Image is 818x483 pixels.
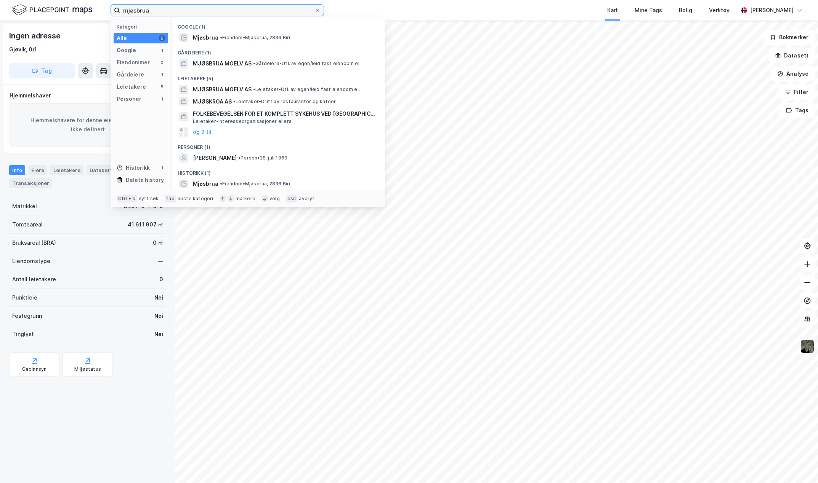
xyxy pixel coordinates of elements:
[117,46,136,55] div: Google
[117,33,127,43] div: Alle
[193,97,232,106] span: MJØSKROA AS
[10,91,166,100] div: Hjemmelshaver
[238,155,287,161] span: Person • 28. juli 1969
[12,311,42,320] div: Festegrunn
[12,220,43,229] div: Tomteareal
[253,61,361,67] span: Gårdeiere • Utl. av egen/leid fast eiendom el.
[220,35,222,40] span: •
[172,164,385,178] div: Historikk (1)
[253,61,255,66] span: •
[165,195,176,202] div: tab
[253,86,255,92] span: •
[220,181,222,187] span: •
[286,195,298,202] div: esc
[159,35,165,41] div: 9
[154,293,163,302] div: Nei
[159,96,165,102] div: 1
[158,257,163,266] div: —
[154,330,163,339] div: Nei
[9,178,52,188] div: Transaksjoner
[220,181,290,187] span: Eiendom • Mjøsbrua, 2836 Biri
[193,85,252,94] span: MJØSBRUA MOELV AS
[117,24,168,30] div: Kategori
[74,366,101,372] div: Miljøstatus
[128,220,163,229] div: 41 611 907 ㎡
[159,275,163,284] div: 0
[117,70,144,79] div: Gårdeiere
[178,196,213,202] div: neste kategori
[126,175,164,185] div: Delete history
[117,94,141,104] div: Personer
[299,196,314,202] div: avbryt
[12,3,92,17] img: logo.f888ab2527a4732fd821a326f86c7f29.svg
[780,446,818,483] div: Kontrollprogram for chat
[233,99,336,105] span: Leietaker • Drift av restauranter og kafeer
[87,165,115,175] div: Datasett
[159,72,165,78] div: 1
[12,330,34,339] div: Tinglyst
[12,275,56,284] div: Antall leietakere
[193,59,252,68] span: MJØSBRUA MOELV AS
[159,59,165,65] div: 0
[120,5,314,16] input: Søk på adresse, matrikkel, gårdeiere, leietakere eller personer
[117,58,150,67] div: Eiendommer
[172,18,385,32] div: Google (1)
[28,165,47,175] div: Eiere
[9,45,37,54] div: Gjøvik, 0/1
[117,195,137,202] div: Ctrl + k
[117,163,150,172] div: Historikk
[10,103,166,147] div: Hjemmelshavere for denne eiendommen er ikke definert
[771,66,815,81] button: Analyse
[193,109,376,118] span: FOLKEBEVEGELSEN FOR ET KOMPLETT SYKEHUS VED [GEOGRAPHIC_DATA]
[9,165,25,175] div: Info
[780,446,818,483] iframe: Chat Widget
[763,30,815,45] button: Bokmerker
[193,118,292,124] span: Leietaker • Interesseorganisasjoner ellers
[12,257,50,266] div: Eiendomstype
[9,63,75,78] button: Tag
[193,153,237,163] span: [PERSON_NAME]
[236,196,255,202] div: markere
[172,70,385,83] div: Leietakere (5)
[154,311,163,320] div: Nei
[172,138,385,152] div: Personer (1)
[153,238,163,247] div: 0 ㎡
[172,44,385,57] div: Gårdeiere (1)
[768,48,815,63] button: Datasett
[139,196,159,202] div: nytt søk
[159,165,165,171] div: 1
[12,202,37,211] div: Matrikkel
[220,35,290,41] span: Eiendom • Mjøsbrua, 2836 Biri
[233,99,236,104] span: •
[778,84,815,100] button: Filter
[709,6,730,15] div: Verktøy
[238,155,241,161] span: •
[253,86,360,92] span: Leietaker • Utl. av egen/leid fast eiendom el.
[750,6,794,15] div: [PERSON_NAME]
[193,179,218,188] span: Mjøsbrua
[679,6,692,15] div: Bolig
[22,366,47,372] div: Geoinnsyn
[159,47,165,53] div: 1
[193,128,212,137] button: og 2 til
[607,6,618,15] div: Kart
[269,196,280,202] div: velg
[50,165,83,175] div: Leietakere
[159,84,165,90] div: 5
[9,30,62,42] div: Ingen adresse
[12,238,56,247] div: Bruksareal (BRA)
[800,339,815,354] img: 9k=
[193,33,218,42] span: Mjøsbrua
[780,103,815,118] button: Tags
[117,82,146,91] div: Leietakere
[12,293,37,302] div: Punktleie
[635,6,662,15] div: Mine Tags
